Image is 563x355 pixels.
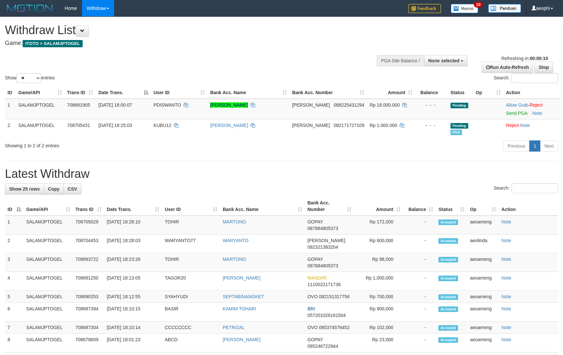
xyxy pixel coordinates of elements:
[501,275,511,281] a: Note
[63,183,81,195] a: CSV
[501,337,511,342] a: Note
[65,87,96,99] th: Trans ID: activate to sort column ascending
[73,253,104,272] td: 708693722
[319,325,350,330] span: Copy 085374576452 to clipboard
[5,167,558,180] h1: Latest Withdraw
[512,73,558,83] input: Search:
[530,102,543,108] a: Reject
[292,102,330,108] span: [PERSON_NAME]
[223,219,246,224] a: MARTONO
[334,102,364,108] span: Copy 088225431294 to clipboard
[501,306,511,311] a: Note
[501,325,511,330] a: Note
[223,306,256,311] a: KAMIM TOHARI
[24,197,73,216] th: Game/API: activate to sort column ascending
[403,322,436,334] td: -
[73,235,104,253] td: 708704453
[503,99,560,119] td: ·
[494,183,558,193] label: Search:
[23,40,83,47] span: ITOTO > SALAMJPTOGEL
[308,219,323,224] span: GOPAY
[24,303,73,322] td: SALAMJPTOGEL
[533,111,542,116] a: Note
[24,291,73,303] td: SALAMJPTOGEL
[436,197,467,216] th: Status: activate to sort column ascending
[305,197,354,216] th: Bank Acc. Number: activate to sort column ascending
[377,55,424,66] div: PGA Site Balance /
[16,99,65,119] td: SALAMJPTOGEL
[354,272,403,291] td: Rp 1,000,000
[5,73,55,83] label: Show entries
[354,322,403,334] td: Rp 102,000
[308,263,338,268] span: Copy 087884805373 to clipboard
[354,253,403,272] td: Rp 98,000
[24,334,73,352] td: SALAMJPTOGEL
[162,322,220,334] td: CCCCCCCC
[308,275,327,281] span: MANDIRI
[73,197,104,216] th: Trans ID: activate to sort column ascending
[506,123,519,128] a: Reject
[308,282,341,287] span: Copy 1110022171736 to clipboard
[540,140,558,152] a: Next
[467,322,499,334] td: aeoameng
[104,235,162,253] td: [DATE] 18:28:03
[494,73,558,83] label: Search:
[474,2,483,8] span: 10
[162,253,220,272] td: TOHIR
[418,102,445,108] div: - - -
[467,303,499,322] td: aeoameng
[506,102,530,108] span: ·
[308,226,338,231] span: Copy 087884805373 to clipboard
[418,122,445,129] div: - - -
[467,291,499,303] td: aeoameng
[104,197,162,216] th: Date Trans.: activate to sort column ascending
[438,337,458,343] span: Accepted
[104,303,162,322] td: [DATE] 18:10:15
[98,123,132,128] span: [DATE] 18:25:03
[5,322,24,334] td: 7
[438,257,458,262] span: Accepted
[308,306,315,311] span: BRI
[5,119,16,138] td: 2
[151,87,208,99] th: User ID: activate to sort column ascending
[482,62,533,73] a: Run Auto-Refresh
[16,87,65,99] th: Game/API: activate to sort column ascending
[16,119,65,138] td: SALAMJPTOGEL
[506,111,527,116] a: Send PGA
[223,275,260,281] a: [PERSON_NAME]
[354,197,403,216] th: Amount: activate to sort column ascending
[292,123,330,128] span: [PERSON_NAME]
[438,276,458,281] span: Accepted
[24,322,73,334] td: SALAMJPTOGEL
[308,325,318,330] span: OVO
[503,119,560,138] td: ·
[5,272,24,291] td: 4
[501,294,511,299] a: Note
[354,216,403,235] td: Rp 172,000
[529,140,540,152] a: 1
[5,291,24,303] td: 5
[403,303,436,322] td: -
[308,313,346,318] span: Copy 057201026181504 to clipboard
[104,334,162,352] td: [DATE] 18:01:23
[104,272,162,291] td: [DATE] 18:13:05
[208,87,290,99] th: Bank Acc. Name: activate to sort column ascending
[451,123,468,129] span: Pending
[98,102,132,108] span: [DATE] 18:00:07
[488,4,521,13] img: panduan.png
[370,123,397,128] span: Rp 1.000.000
[5,216,24,235] td: 1
[9,186,40,192] span: Show 25 rows
[499,197,558,216] th: Action
[503,87,560,99] th: Action
[104,253,162,272] td: [DATE] 18:23:26
[467,272,499,291] td: aeoameng
[5,183,44,195] a: Show 25 rows
[67,123,90,128] span: 708705431
[467,216,499,235] td: aeoameng
[438,294,458,300] span: Accepted
[473,87,503,99] th: Op: activate to sort column ascending
[73,291,104,303] td: 708690253
[5,140,230,149] div: Showing 1 to 2 of 2 entries
[210,123,248,128] a: [PERSON_NAME]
